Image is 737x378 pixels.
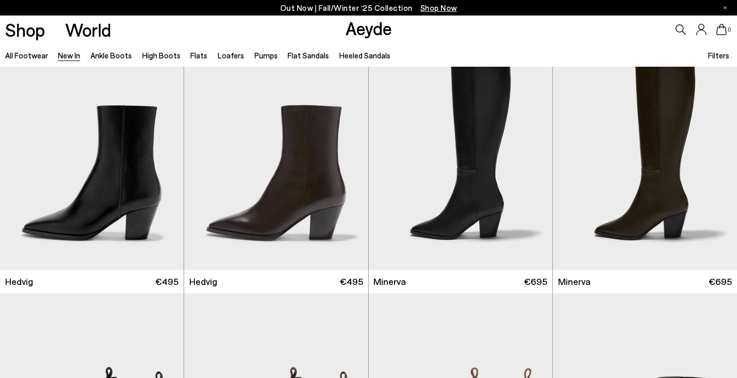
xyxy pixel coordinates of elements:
a: Flats [190,51,207,60]
span: €495 [340,275,363,288]
span: Minerva [558,275,591,288]
span: Hedvig [189,275,217,288]
img: Minerva High Cowboy Boots [369,39,552,270]
a: 0 [716,24,727,35]
span: €695 [709,275,732,288]
a: High Boots [142,51,181,60]
img: Minerva High Cowboy Boots [553,39,737,270]
a: World [65,21,111,39]
a: Shop [5,21,45,39]
p: Out Now | Fall/Winter ‘25 Collection [280,2,457,14]
a: Flat Sandals [288,51,329,60]
span: Navigate to /collections/new-in [420,3,457,12]
a: Aeyde [345,17,392,39]
a: Minerva €695 [369,270,552,293]
span: Hedvig [5,275,33,288]
span: €695 [524,275,547,288]
span: Filters [708,51,729,60]
img: Hedvig Cowboy Ankle Boots [184,39,368,270]
a: Heeled Sandals [339,51,390,60]
a: New In [58,51,80,60]
a: Pumps [254,51,278,60]
a: Ankle Boots [91,51,132,60]
span: Minerva [373,275,406,288]
a: Hedvig €495 [184,270,368,293]
span: 0 [727,27,732,33]
span: €495 [155,275,178,288]
a: Minerva €695 [553,270,737,293]
a: Loafers [218,51,244,60]
a: All Footwear [5,51,48,60]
